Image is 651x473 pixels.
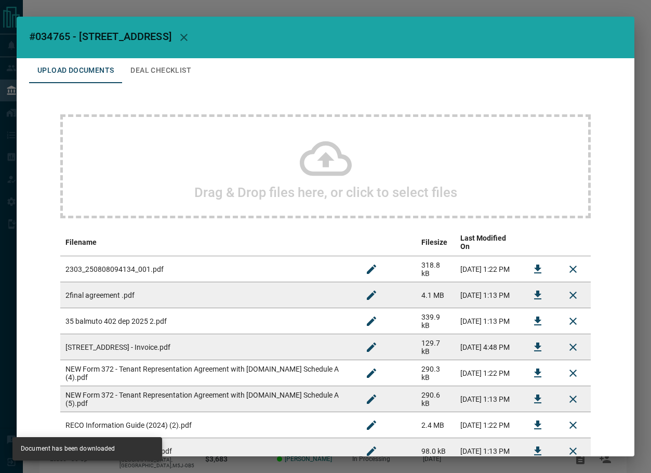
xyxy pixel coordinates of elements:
td: [DATE] 1:13 PM [455,308,520,334]
td: NEW Form 372 - Tenant Representation Agreement with [DOMAIN_NAME] Schedule A (4).pdf [60,360,354,386]
td: 35 balmuto 402 dep 2025 2.pdf [60,308,354,334]
button: Download [525,387,550,412]
th: edit column [354,229,416,256]
td: 2final agreement .pdf [60,282,354,308]
button: Deal Checklist [122,58,200,83]
td: 4.1 MB [416,282,455,308]
button: Upload Documents [29,58,122,83]
button: Remove File [561,283,586,308]
th: download action column [520,229,555,256]
button: Remove File [561,309,586,334]
td: 339.9 kB [416,308,455,334]
button: Rename [359,439,384,464]
button: Download [525,309,550,334]
td: 290.3 kB [416,360,455,386]
button: Remove File [561,413,586,438]
button: Remove File [561,361,586,386]
div: Document has been downloaded [21,440,115,457]
td: 318.8 kB [416,256,455,282]
button: Download [525,257,550,282]
th: Filename [60,229,354,256]
button: Rename [359,361,384,386]
button: Remove File [561,335,586,360]
button: Remove File [561,439,586,464]
th: Last Modified On [455,229,520,256]
button: Download [525,335,550,360]
h2: Drag & Drop files here, or click to select files [194,185,457,200]
td: [DATE] 4:48 PM [455,334,520,360]
td: 2303_250808094134_001.pdf [60,256,354,282]
button: Remove File [561,257,586,282]
td: 290.6 kB [416,386,455,412]
th: Filesize [416,229,455,256]
td: [STREET_ADDRESS] - Invoice.pdf [60,334,354,360]
button: Rename [359,283,384,308]
button: Download [525,439,550,464]
button: Rename [359,413,384,438]
button: Rename [359,257,384,282]
span: #034765 - [STREET_ADDRESS] [29,30,171,43]
td: 2.4 MB [416,412,455,438]
button: Remove File [561,387,586,412]
td: [DATE] 1:22 PM [455,256,520,282]
td: [DATE] 1:22 PM [455,412,520,438]
button: Download [525,283,550,308]
td: [DATE] 1:13 PM [455,386,520,412]
button: Rename [359,309,384,334]
td: RECO Information Guide (2024) (2).pdf [60,412,354,438]
td: NEW Form 372 - Tenant Representation Agreement with [DOMAIN_NAME] Schedule A (5).pdf [60,386,354,412]
div: Drag & Drop files here, or click to select files [60,114,591,218]
td: 129.7 kB [416,334,455,360]
button: Rename [359,387,384,412]
td: [DATE] 1:13 PM [455,282,520,308]
td: [DATE] 1:22 PM [455,360,520,386]
td: Schedule B_Disclosure (3) (1).pdf [60,438,354,464]
td: [DATE] 1:13 PM [455,438,520,464]
th: delete file action column [555,229,591,256]
button: Download [525,361,550,386]
button: Rename [359,335,384,360]
td: 98.0 kB [416,438,455,464]
button: Download [525,413,550,438]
